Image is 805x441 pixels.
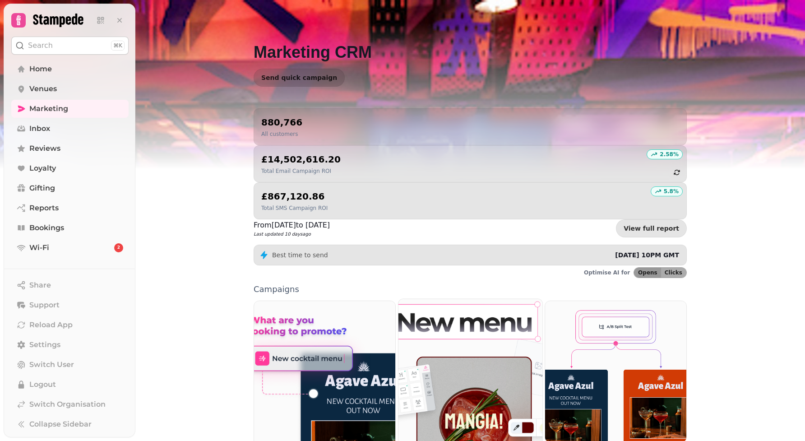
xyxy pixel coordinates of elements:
span: Marketing [29,103,68,114]
a: Marketing [11,100,129,118]
span: Gifting [29,183,55,194]
p: Search [28,40,53,51]
button: Collapse Sidebar [11,415,129,433]
h2: £14,502,616.20 [261,153,341,166]
button: Search⌘K [11,37,129,55]
a: Bookings [11,219,129,237]
h1: Marketing CRM [254,22,687,61]
a: Venues [11,80,129,98]
button: Logout [11,376,129,394]
button: Support [11,296,129,314]
a: Reviews [11,139,129,158]
span: Share [29,280,51,291]
p: Best time to send [272,251,328,260]
span: Settings [29,339,60,350]
a: Wi-Fi2 [11,239,129,257]
button: Switch User [11,356,129,374]
span: Send quick campaign [261,74,337,81]
a: Settings [11,336,129,354]
a: Reports [11,199,129,217]
button: Reload App [11,316,129,334]
h2: 880,766 [261,116,302,129]
span: 2 [117,245,120,251]
p: Campaigns [254,285,687,293]
span: Support [29,300,60,311]
p: From [DATE] to [DATE] [254,220,330,231]
span: Switch Organisation [29,399,106,410]
span: Home [29,64,52,74]
p: 2.58 % [660,151,679,158]
p: Optimise AI for [584,269,630,276]
span: Loyalty [29,163,56,174]
button: Send quick campaign [254,69,345,87]
p: Total Email Campaign ROI [261,167,341,175]
a: Gifting [11,179,129,197]
span: Opens [638,270,657,275]
p: All customers [261,130,302,138]
h2: £867,120.86 [261,190,328,203]
p: Last updated 10 days ago [254,231,330,237]
a: Switch Organisation [11,395,129,413]
p: 5.8 % [664,188,679,195]
button: Share [11,276,129,294]
span: Inbox [29,123,50,134]
button: Opens [634,268,661,278]
span: Venues [29,84,57,94]
a: Loyalty [11,159,129,177]
div: ⌘K [111,41,125,51]
span: Switch User [29,359,74,370]
span: Wi-Fi [29,242,49,253]
span: Bookings [29,223,64,233]
a: Inbox [11,120,129,138]
span: Reload App [29,320,73,330]
a: View full report [616,219,687,237]
p: Total SMS Campaign ROI [261,204,328,212]
span: Clicks [665,270,682,275]
span: Logout [29,379,56,390]
span: [DATE] 10PM GMT [615,251,679,259]
button: Clicks [661,268,686,278]
a: Home [11,60,129,78]
span: Reports [29,203,59,214]
span: Collapse Sidebar [29,419,92,430]
span: Reviews [29,143,60,154]
button: refresh [669,165,685,180]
